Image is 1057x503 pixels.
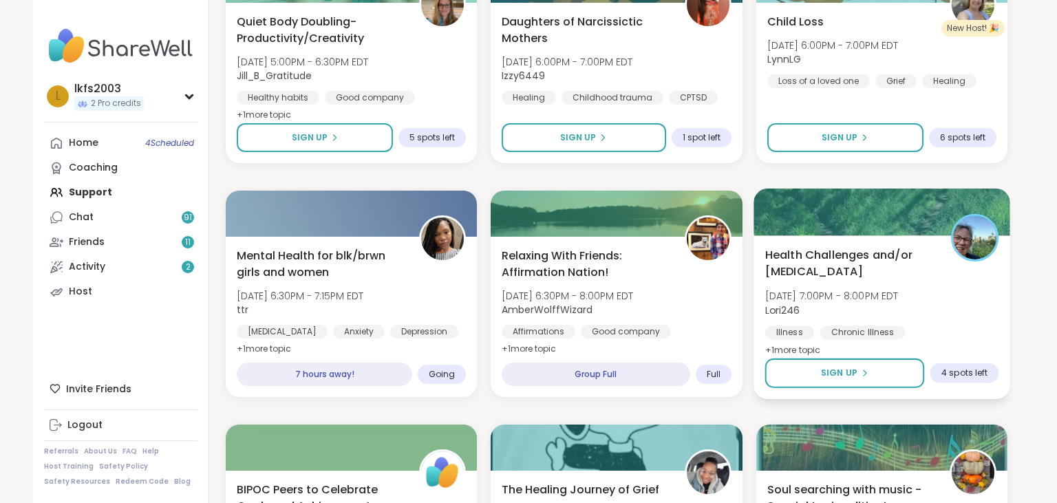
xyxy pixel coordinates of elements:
div: Childhood trauma [562,91,663,105]
a: Help [142,447,159,456]
div: Coaching [69,161,118,175]
span: 2 Pro credits [91,98,141,109]
img: ShareWell [421,451,464,494]
span: Relaxing With Friends: Affirmation Nation! [502,248,669,281]
button: Sign Up [237,123,393,152]
div: Friends [69,235,105,249]
a: Safety Policy [99,462,148,471]
img: Lori246 [953,216,996,259]
span: Child Loss [767,14,824,30]
div: [MEDICAL_DATA] [237,325,328,339]
div: Activity [69,260,105,274]
a: FAQ [122,447,137,456]
a: About Us [84,447,117,456]
div: Home [69,136,98,150]
span: Sign Up [822,131,857,144]
div: Chronic Illness [820,325,905,339]
b: AmberWolffWizard [502,303,592,317]
a: Coaching [44,156,197,180]
span: [DATE] 6:00PM - 7:00PM EDT [502,55,632,69]
b: Izzy6449 [502,69,545,83]
div: Healthy habits [237,91,319,105]
b: ttr [237,303,248,317]
span: Sign Up [292,131,328,144]
div: Logout [67,418,103,432]
div: Loss of a loved one [767,74,870,88]
span: The Healing Journey of Grief [502,482,659,498]
div: CPTSD [669,91,718,105]
div: Good company [325,91,415,105]
a: Referrals [44,447,78,456]
span: 91 [184,212,192,224]
b: Jill_B_Gratitude [237,69,312,83]
span: Sign Up [560,131,596,144]
b: Lori246 [765,303,800,317]
a: Blog [174,477,191,486]
div: Healing [922,74,976,88]
span: 4 spots left [941,367,987,378]
b: LynnLG [767,52,801,66]
button: Sign Up [502,123,665,152]
span: 2 [186,261,191,273]
span: Sign Up [821,367,857,379]
span: [DATE] 6:30PM - 7:15PM EDT [237,289,363,303]
span: Going [429,369,455,380]
a: Chat91 [44,205,197,230]
span: Daughters of Narcissictic Mothers [502,14,669,47]
div: Chat [69,211,94,224]
span: 5 spots left [409,132,455,143]
span: [DATE] 6:00PM - 7:00PM EDT [767,39,898,52]
a: Logout [44,413,197,438]
div: Group Full [502,363,690,386]
div: Illness [765,325,813,339]
div: Depression [390,325,458,339]
a: Friends11 [44,230,197,255]
a: Host [44,279,197,304]
div: Host [69,285,92,299]
div: Grief [875,74,917,88]
a: Home4Scheduled [44,131,197,156]
a: Host Training [44,462,94,471]
span: 6 spots left [940,132,985,143]
div: 7 hours away! [237,363,412,386]
span: Full [707,369,720,380]
div: Anxiety [333,325,385,339]
span: 11 [185,237,191,248]
img: HeatherCM24 [952,451,994,494]
div: Healing [502,91,556,105]
div: New Host! 🎉 [941,20,1005,36]
span: Health Challenges and/or [MEDICAL_DATA] [765,246,935,280]
img: ShareWell Nav Logo [44,22,197,70]
img: levornia [687,451,729,494]
div: lkfs2003 [74,81,144,96]
span: Mental Health for blk/brwn girls and women [237,248,404,281]
span: [DATE] 7:00PM - 8:00PM EDT [765,289,898,303]
button: Sign Up [767,123,923,152]
span: [DATE] 5:00PM - 6:30PM EDT [237,55,368,69]
a: Redeem Code [116,477,169,486]
a: Activity2 [44,255,197,279]
span: 4 Scheduled [145,138,194,149]
div: Good company [581,325,671,339]
span: 1 spot left [683,132,720,143]
img: AmberWolffWizard [687,217,729,260]
img: ttr [421,217,464,260]
span: [DATE] 6:30PM - 8:00PM EDT [502,289,633,303]
span: l [56,87,61,105]
div: Affirmations [502,325,575,339]
a: Safety Resources [44,477,110,486]
div: Invite Friends [44,376,197,401]
button: Sign Up [765,358,924,388]
span: Quiet Body Doubling- Productivity/Creativity [237,14,404,47]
